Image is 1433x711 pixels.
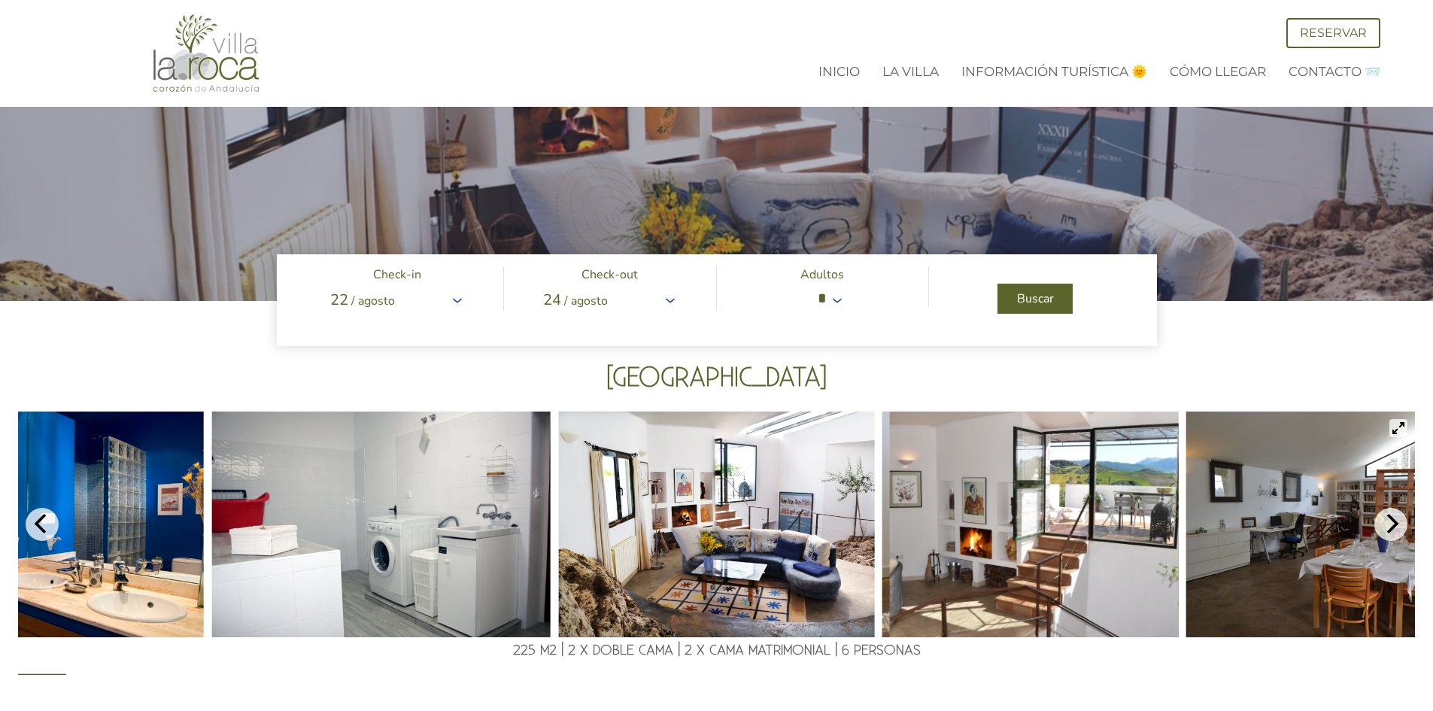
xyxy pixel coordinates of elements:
img: Villa La Roca - Situada en un tranquilo pueblo blanco de Montecorto , a 20 minutos de la ciudad m... [150,14,263,93]
a: Contacto 📨 [1289,64,1380,79]
span: 2 x Doble Cama [568,642,673,659]
img: laundry with washing machine [212,412,551,637]
span: | [561,642,563,659]
a: Inicio [818,64,860,79]
img: terrace with view of the mountains [889,412,1179,637]
span: 6 personas [842,642,921,659]
a: La Villa [882,64,939,79]
a: Reservar [1286,18,1380,48]
img: spacious living with wood fire place [559,412,875,637]
span: 2 x Cama Matrimonial [685,642,830,659]
div: Buscar [1011,293,1059,305]
button: Previous [26,508,59,541]
span: | [835,642,837,659]
button: Next [1374,508,1407,541]
span: | [678,642,680,659]
button: Buscar [997,284,1073,314]
a: Cómo Llegar [1170,64,1266,79]
button: View full-screen [1389,419,1407,437]
h2: [GEOGRAPHIC_DATA] [18,364,1415,393]
a: Información Turística 🌞 [961,64,1147,79]
span: 225 m2 [513,642,557,659]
